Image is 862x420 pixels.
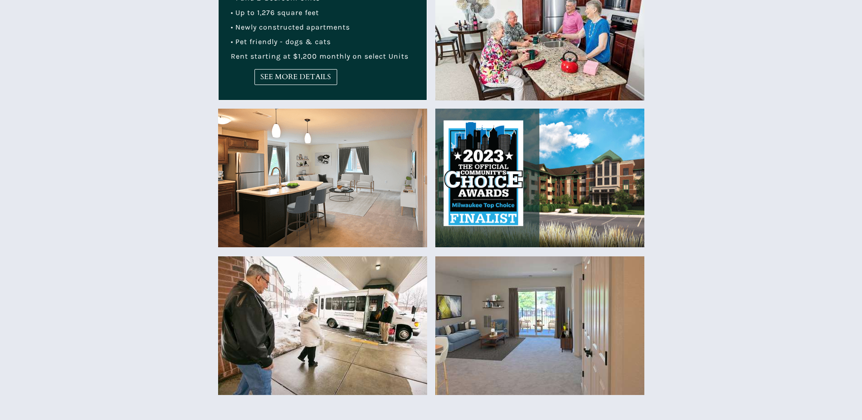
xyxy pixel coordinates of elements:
[254,69,337,85] a: SEE MORE DETAILS
[231,37,331,46] span: • Pet friendly - dogs & cats
[255,73,337,81] span: SEE MORE DETAILS
[231,52,409,60] span: Rent starting at $1,200 monthly on select Units
[231,8,319,17] span: • Up to 1,276 square feet
[231,23,350,31] span: • Newly constructed apartments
